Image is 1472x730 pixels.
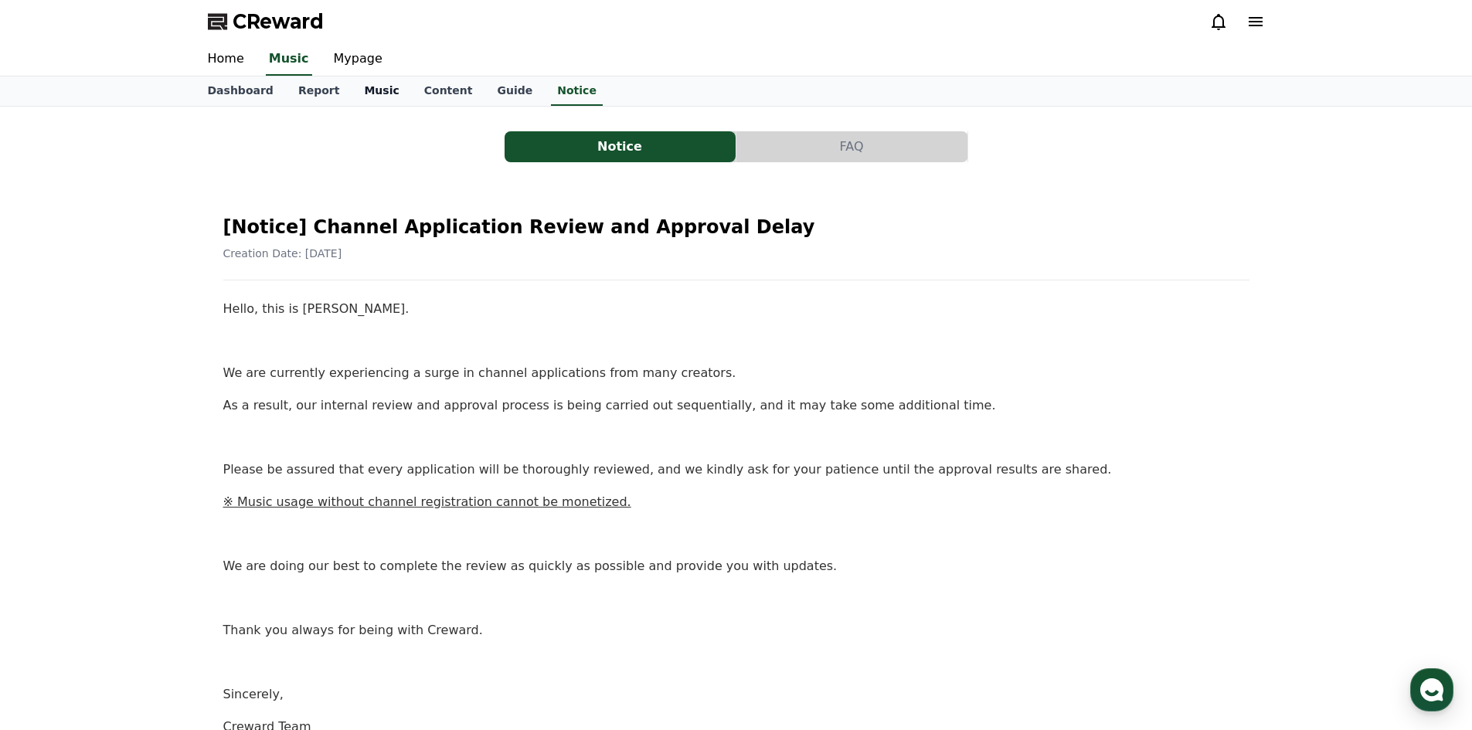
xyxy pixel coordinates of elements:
span: CReward [233,9,324,34]
span: Messages [128,514,174,526]
h2: [Notice] Channel Application Review and Approval Delay [223,215,1249,239]
span: Home [39,513,66,525]
a: FAQ [736,131,968,162]
span: Settings [229,513,267,525]
a: Home [195,43,257,76]
p: As a result, our internal review and approval process is being carried out sequentially, and it m... [223,396,1249,416]
button: FAQ [736,131,967,162]
a: Report [286,76,352,106]
p: We are doing our best to complete the review as quickly as possible and provide you with updates. [223,556,1249,576]
p: Sincerely, [223,684,1249,705]
u: ※ Music usage without channel registration cannot be monetized. [223,494,631,509]
p: Please be assured that every application will be thoroughly reviewed, and we kindly ask for your ... [223,460,1249,480]
a: Guide [484,76,545,106]
a: Content [412,76,485,106]
p: Hello, this is [PERSON_NAME]. [223,299,1249,319]
span: Creation Date: [DATE] [223,247,342,260]
a: Mypage [321,43,395,76]
p: We are currently experiencing a surge in channel applications from many creators. [223,363,1249,383]
a: Home [5,490,102,528]
p: Thank you always for being with Creward. [223,620,1249,640]
a: CReward [208,9,324,34]
a: Notice [551,76,603,106]
a: Music [352,76,411,106]
button: Notice [505,131,736,162]
a: Dashboard [195,76,286,106]
a: Notice [505,131,736,162]
a: Music [266,43,312,76]
a: Messages [102,490,199,528]
a: Settings [199,490,297,528]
